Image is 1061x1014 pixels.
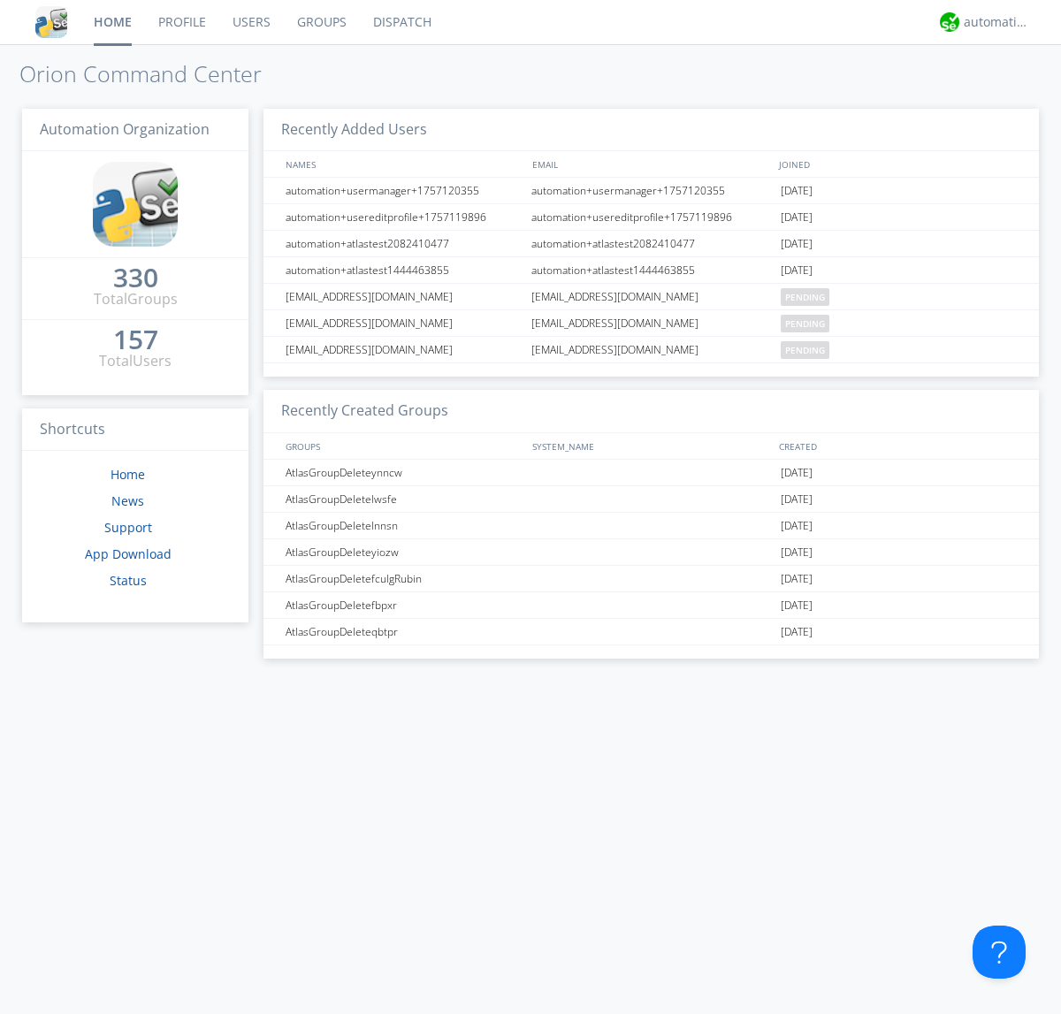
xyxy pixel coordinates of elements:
[281,619,526,644] div: AtlasGroupDeleteqbtpr
[781,619,813,645] span: [DATE]
[281,231,526,256] div: automation+atlastest2082410477
[281,460,526,485] div: AtlasGroupDeleteynncw
[263,178,1039,204] a: automation+usermanager+1757120355automation+usermanager+1757120355[DATE]
[527,204,776,230] div: automation+usereditprofile+1757119896
[111,466,145,483] a: Home
[781,539,813,566] span: [DATE]
[281,486,526,512] div: AtlasGroupDeletelwsfe
[99,351,172,371] div: Total Users
[527,257,776,283] div: automation+atlastest1444463855
[263,486,1039,513] a: AtlasGroupDeletelwsfe[DATE]
[781,315,829,332] span: pending
[113,269,158,286] div: 330
[113,331,158,351] a: 157
[113,331,158,348] div: 157
[964,13,1030,31] div: automation+atlas
[527,310,776,336] div: [EMAIL_ADDRESS][DOMAIN_NAME]
[940,12,959,32] img: d2d01cd9b4174d08988066c6d424eccd
[281,566,526,591] div: AtlasGroupDeletefculgRubin
[527,178,776,203] div: automation+usermanager+1757120355
[781,288,829,306] span: pending
[781,513,813,539] span: [DATE]
[263,257,1039,284] a: automation+atlastest1444463855automation+atlastest1444463855[DATE]
[263,460,1039,486] a: AtlasGroupDeleteynncw[DATE]
[263,204,1039,231] a: automation+usereditprofile+1757119896automation+usereditprofile+1757119896[DATE]
[85,545,172,562] a: App Download
[111,492,144,509] a: News
[281,592,526,618] div: AtlasGroupDeletefbpxr
[527,231,776,256] div: automation+atlastest2082410477
[263,539,1039,566] a: AtlasGroupDeleteyiozw[DATE]
[263,619,1039,645] a: AtlasGroupDeleteqbtpr[DATE]
[775,151,1022,177] div: JOINED
[40,119,210,139] span: Automation Organization
[281,310,526,336] div: [EMAIL_ADDRESS][DOMAIN_NAME]
[527,284,776,309] div: [EMAIL_ADDRESS][DOMAIN_NAME]
[94,289,178,309] div: Total Groups
[281,284,526,309] div: [EMAIL_ADDRESS][DOMAIN_NAME]
[281,151,523,177] div: NAMES
[781,231,813,257] span: [DATE]
[781,341,829,359] span: pending
[281,539,526,565] div: AtlasGroupDeleteyiozw
[263,337,1039,363] a: [EMAIL_ADDRESS][DOMAIN_NAME][EMAIL_ADDRESS][DOMAIN_NAME]pending
[527,337,776,362] div: [EMAIL_ADDRESS][DOMAIN_NAME]
[781,204,813,231] span: [DATE]
[263,566,1039,592] a: AtlasGroupDeletefculgRubin[DATE]
[528,433,775,459] div: SYSTEM_NAME
[263,109,1039,152] h3: Recently Added Users
[263,310,1039,337] a: [EMAIL_ADDRESS][DOMAIN_NAME][EMAIL_ADDRESS][DOMAIN_NAME]pending
[781,486,813,513] span: [DATE]
[263,592,1039,619] a: AtlasGroupDeletefbpxr[DATE]
[781,592,813,619] span: [DATE]
[281,178,526,203] div: automation+usermanager+1757120355
[281,257,526,283] div: automation+atlastest1444463855
[263,231,1039,257] a: automation+atlastest2082410477automation+atlastest2082410477[DATE]
[281,513,526,538] div: AtlasGroupDeletelnnsn
[281,204,526,230] div: automation+usereditprofile+1757119896
[781,566,813,592] span: [DATE]
[93,162,178,247] img: cddb5a64eb264b2086981ab96f4c1ba7
[528,151,775,177] div: EMAIL
[110,572,147,589] a: Status
[104,519,152,536] a: Support
[263,513,1039,539] a: AtlasGroupDeletelnnsn[DATE]
[781,178,813,204] span: [DATE]
[781,460,813,486] span: [DATE]
[263,390,1039,433] h3: Recently Created Groups
[281,433,523,459] div: GROUPS
[781,257,813,284] span: [DATE]
[281,337,526,362] div: [EMAIL_ADDRESS][DOMAIN_NAME]
[35,6,67,38] img: cddb5a64eb264b2086981ab96f4c1ba7
[775,433,1022,459] div: CREATED
[22,408,248,452] h3: Shortcuts
[973,926,1026,979] iframe: Toggle Customer Support
[263,284,1039,310] a: [EMAIL_ADDRESS][DOMAIN_NAME][EMAIL_ADDRESS][DOMAIN_NAME]pending
[113,269,158,289] a: 330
